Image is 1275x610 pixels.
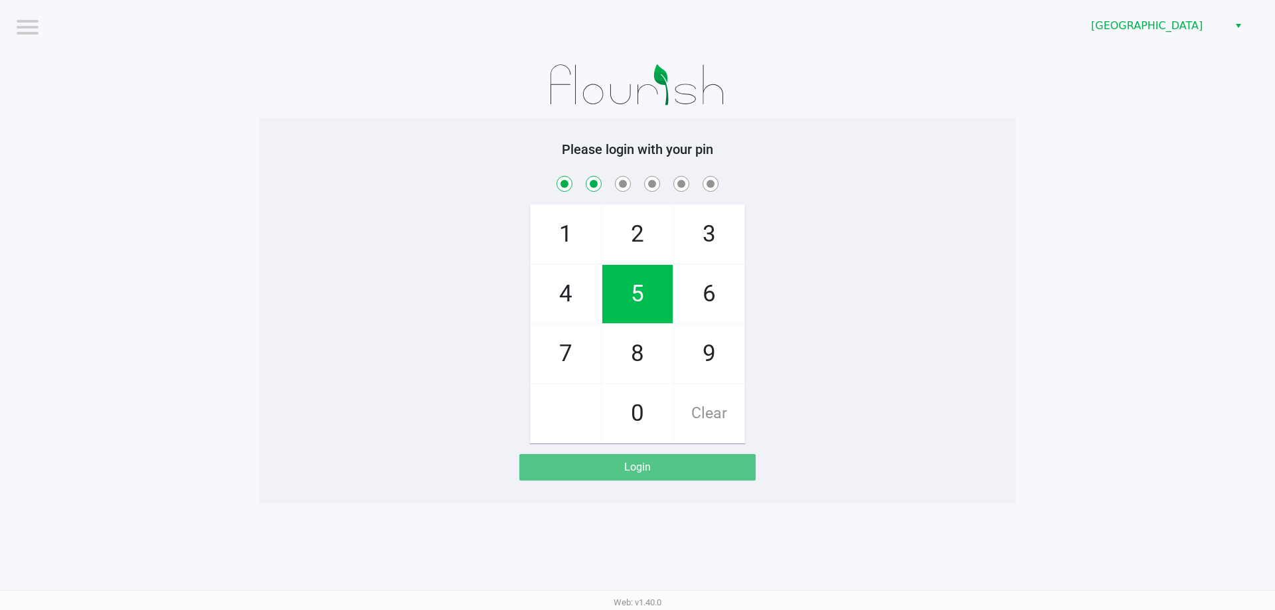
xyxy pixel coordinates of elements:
[1229,14,1248,38] button: Select
[602,384,673,443] span: 0
[1091,18,1221,34] span: [GEOGRAPHIC_DATA]
[674,205,744,264] span: 3
[602,325,673,383] span: 8
[674,325,744,383] span: 9
[602,205,673,264] span: 2
[531,205,601,264] span: 1
[674,384,744,443] span: Clear
[602,265,673,323] span: 5
[614,597,661,607] span: Web: v1.40.0
[531,265,601,323] span: 4
[269,141,1006,157] h5: Please login with your pin
[531,325,601,383] span: 7
[674,265,744,323] span: 6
